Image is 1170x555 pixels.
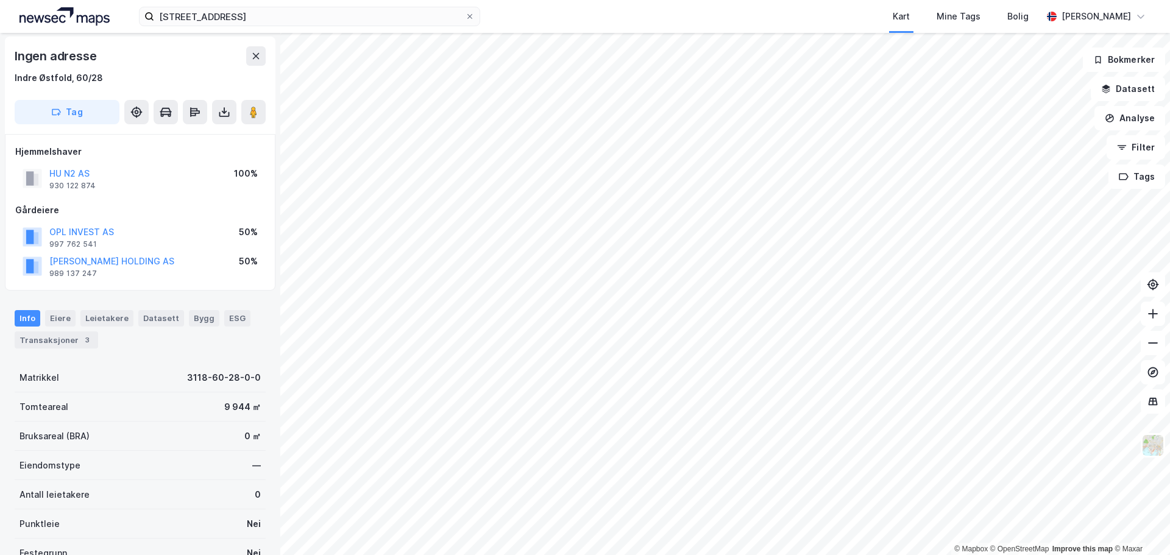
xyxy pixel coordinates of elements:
[244,429,261,444] div: 0 ㎡
[189,310,219,326] div: Bygg
[1141,434,1165,457] img: Z
[1108,164,1165,189] button: Tags
[15,100,119,124] button: Tag
[1094,106,1165,130] button: Analyse
[19,429,90,444] div: Bruksareal (BRA)
[224,400,261,414] div: 9 944 ㎡
[15,71,103,85] div: Indre Østfold, 60/28
[990,545,1049,553] a: OpenStreetMap
[80,310,133,326] div: Leietakere
[49,239,97,249] div: 997 762 541
[247,517,261,531] div: Nei
[19,517,60,531] div: Punktleie
[19,370,59,385] div: Matrikkel
[187,370,261,385] div: 3118-60-28-0-0
[224,310,250,326] div: ESG
[45,310,76,326] div: Eiere
[154,7,465,26] input: Søk på adresse, matrikkel, gårdeiere, leietakere eller personer
[81,334,93,346] div: 3
[937,9,980,24] div: Mine Tags
[15,310,40,326] div: Info
[1091,77,1165,101] button: Datasett
[19,487,90,502] div: Antall leietakere
[49,181,96,191] div: 930 122 874
[19,7,110,26] img: logo.a4113a55bc3d86da70a041830d287a7e.svg
[15,331,98,348] div: Transaksjoner
[954,545,988,553] a: Mapbox
[239,225,258,239] div: 50%
[15,203,265,217] div: Gårdeiere
[1007,9,1029,24] div: Bolig
[138,310,184,326] div: Datasett
[1083,48,1165,72] button: Bokmerker
[239,254,258,269] div: 50%
[234,166,258,181] div: 100%
[19,400,68,414] div: Tomteareal
[49,269,97,278] div: 989 137 247
[1109,497,1170,555] iframe: Chat Widget
[255,487,261,502] div: 0
[1052,545,1113,553] a: Improve this map
[1107,135,1165,160] button: Filter
[15,46,99,66] div: Ingen adresse
[15,144,265,159] div: Hjemmelshaver
[19,458,80,473] div: Eiendomstype
[893,9,910,24] div: Kart
[252,458,261,473] div: —
[1062,9,1131,24] div: [PERSON_NAME]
